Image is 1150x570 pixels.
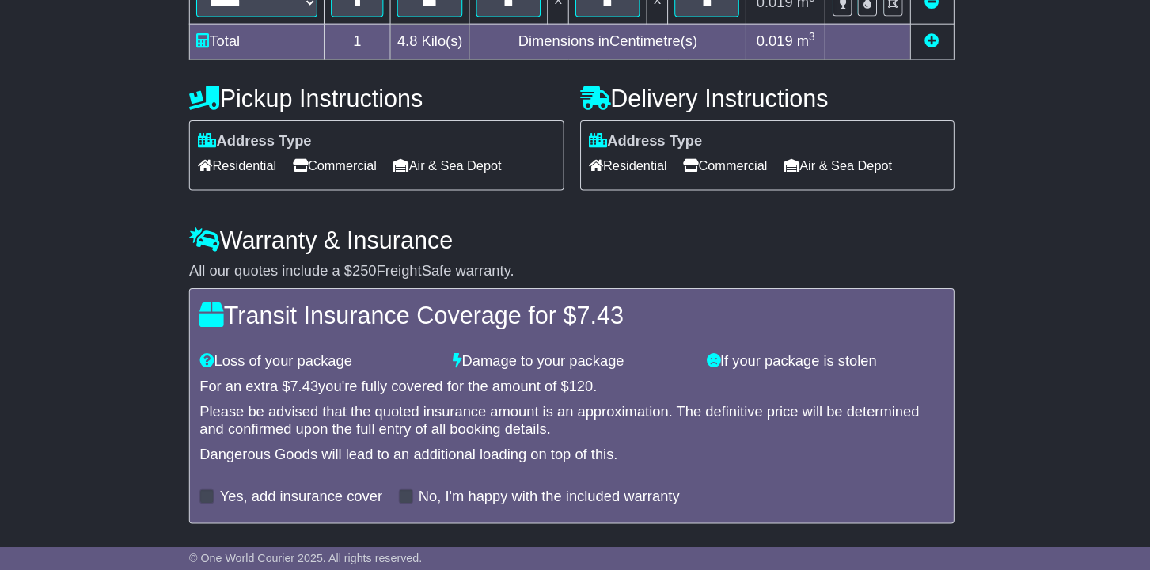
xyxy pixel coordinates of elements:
[796,44,814,59] span: m
[332,34,397,69] td: 1
[757,44,792,59] span: 0.019
[199,552,428,564] span: © One World Courier 2025. All rights reserved.
[298,382,326,398] span: 7.43
[475,34,746,69] td: Dimensions in Centimetre(s)
[397,34,475,69] td: Kilo(s)
[700,357,948,374] div: If your package is stolen
[921,44,936,59] a: Add new item
[583,94,951,120] h4: Delivery Instructions
[757,6,792,21] span: 0.019
[301,161,383,186] span: Commercial
[230,490,389,507] label: Yes, add insurance cover
[202,357,450,374] div: Loss of your package
[796,6,814,21] span: m
[592,141,704,158] label: Address Type
[210,449,940,466] div: Dangerous Goods will lead to an additional loading on top of this.
[359,268,383,284] span: 250
[450,357,699,374] div: Damage to your package
[199,234,951,260] h4: Warranty & Insurance
[404,44,423,59] span: 4.8
[400,161,507,186] span: Air & Sea Depot
[580,307,626,333] span: 7.43
[808,41,814,53] sup: 3
[425,490,681,507] label: No, I'm happy with the included warranty
[210,382,940,400] div: For an extra $ you're fully covered for the amount of $ .
[808,3,814,15] sup: 3
[572,382,596,398] span: 120
[783,161,890,186] span: Air & Sea Depot
[921,6,936,21] a: Remove this item
[685,161,767,186] span: Commercial
[208,161,285,186] span: Residential
[210,307,940,333] h4: Transit Insurance Coverage for $
[200,34,332,69] td: Total
[210,407,940,441] div: Please be advised that the quoted insurance amount is an approximation. The definitive price will...
[592,161,669,186] span: Residential
[199,268,951,286] div: All our quotes include a $ FreightSafe warranty.
[208,141,320,158] label: Address Type
[199,94,567,120] h4: Pickup Instructions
